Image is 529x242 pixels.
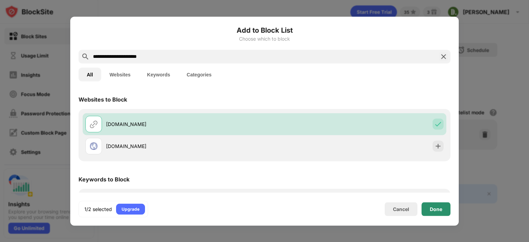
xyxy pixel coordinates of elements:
img: search.svg [81,52,90,61]
div: 1/2 selected [84,206,112,212]
img: search-close [439,52,448,61]
button: Keywords [139,67,178,81]
img: url.svg [90,120,98,128]
div: [DOMAIN_NAME] [106,143,264,150]
div: Done [430,206,442,212]
img: favicons [90,142,98,150]
h6: Add to Block List [79,25,450,35]
div: [DOMAIN_NAME] [106,120,264,128]
div: Websites to Block [79,96,127,103]
button: Categories [178,67,220,81]
button: Websites [101,67,139,81]
div: Cancel [393,206,409,212]
button: All [79,67,101,81]
div: Choose which to block [79,36,450,41]
div: Upgrade [122,206,139,212]
div: Keywords to Block [79,176,129,182]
